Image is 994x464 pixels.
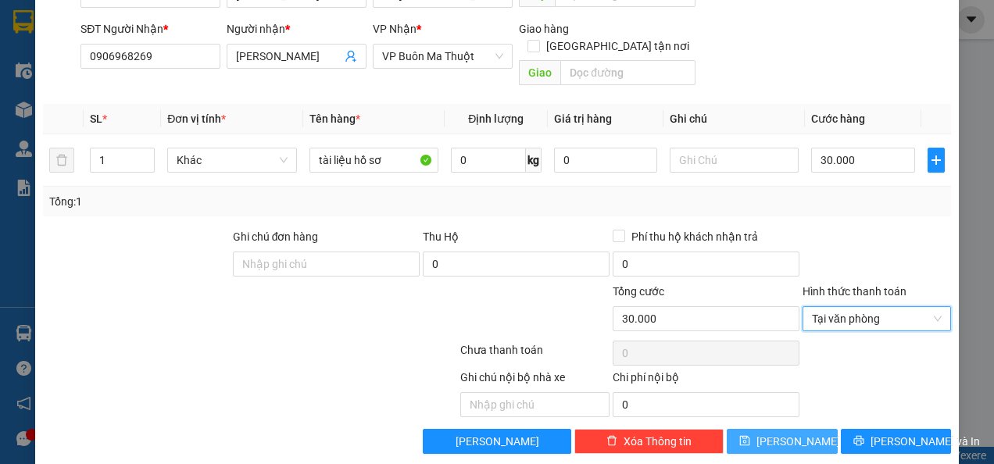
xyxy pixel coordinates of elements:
[670,148,799,173] input: Ghi Chú
[80,20,220,37] div: SĐT Người Nhận
[812,307,942,330] span: Tại văn phòng
[624,433,692,450] span: Xóa Thông tin
[526,148,542,173] span: kg
[803,285,906,298] label: Hình thức thanh toán
[309,112,360,125] span: Tên hàng
[456,433,539,450] span: [PERSON_NAME]
[574,429,723,454] button: deleteXóa Thông tin
[309,148,438,173] input: VD: Bàn, Ghế
[382,45,503,68] span: VP Buôn Ma Thuột
[928,148,946,173] button: plus
[167,112,226,125] span: Đơn vị tính
[871,433,980,450] span: [PERSON_NAME] và In
[554,148,657,173] input: 0
[613,285,664,298] span: Tổng cước
[560,60,695,85] input: Dọc đường
[423,230,459,243] span: Thu Hộ
[460,369,609,392] div: Ghi chú nội bộ nhà xe
[663,104,805,134] th: Ghi chú
[49,193,385,210] div: Tổng: 1
[373,23,417,35] span: VP Nhận
[853,435,864,448] span: printer
[739,435,750,448] span: save
[756,433,840,450] span: [PERSON_NAME]
[554,112,612,125] span: Giá trị hàng
[460,392,609,417] input: Nhập ghi chú
[727,429,838,454] button: save[PERSON_NAME]
[177,148,287,172] span: Khác
[345,50,357,62] span: user-add
[49,148,74,173] button: delete
[519,60,560,85] span: Giao
[90,112,102,125] span: SL
[423,429,571,454] button: [PERSON_NAME]
[519,23,569,35] span: Giao hàng
[540,37,695,55] span: [GEOGRAPHIC_DATA] tận nơi
[841,429,952,454] button: printer[PERSON_NAME] và In
[459,341,610,369] div: Chưa thanh toán
[811,112,865,125] span: Cước hàng
[233,252,420,277] input: Ghi chú đơn hàng
[928,154,945,166] span: plus
[468,112,524,125] span: Định lượng
[625,228,764,245] span: Phí thu hộ khách nhận trả
[606,435,617,448] span: delete
[613,369,799,392] div: Chi phí nội bộ
[233,230,319,243] label: Ghi chú đơn hàng
[227,20,366,37] div: Người nhận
